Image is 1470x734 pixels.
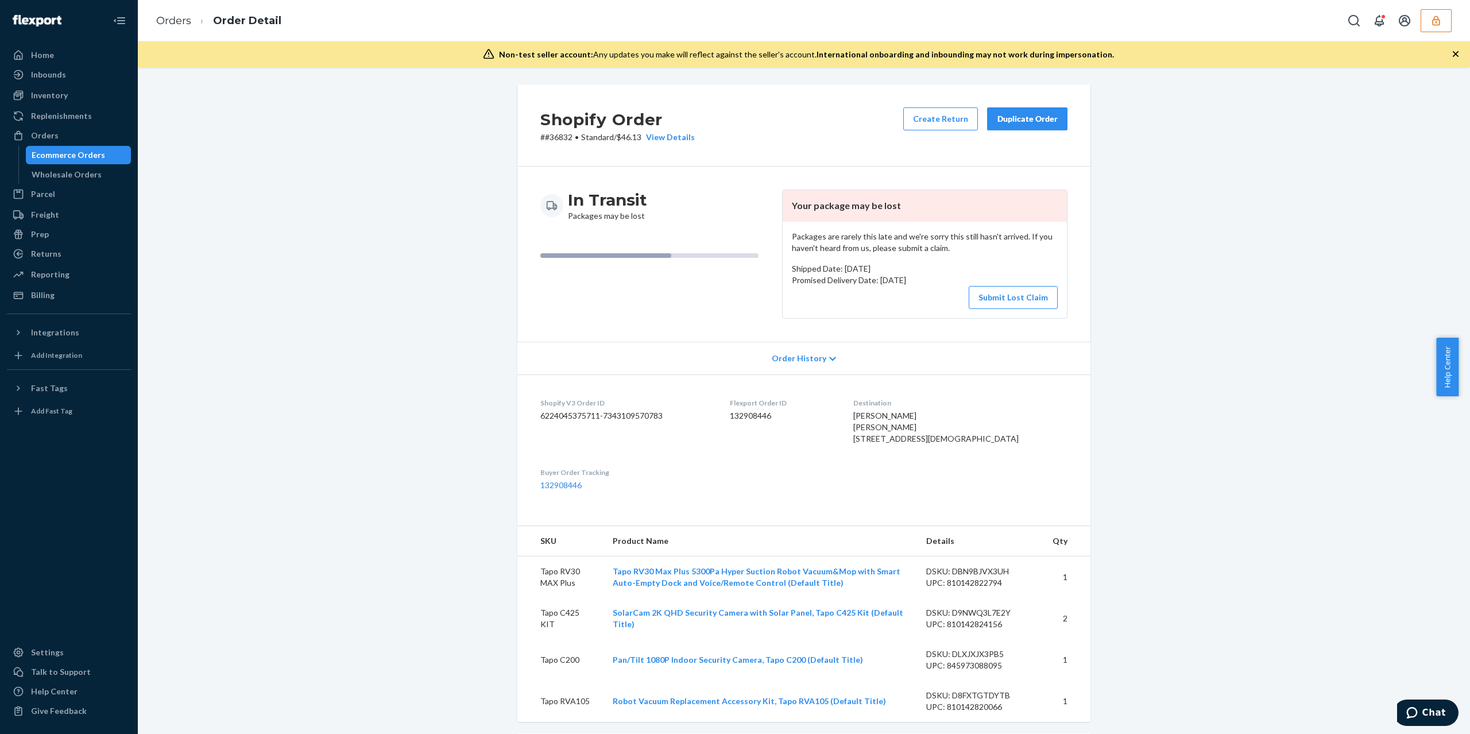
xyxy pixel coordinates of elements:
a: Wholesale Orders [26,165,131,184]
span: [PERSON_NAME] [PERSON_NAME] [STREET_ADDRESS][DEMOGRAPHIC_DATA] [853,411,1019,443]
div: Settings [31,647,64,658]
button: Open Search Box [1343,9,1365,32]
a: Inventory [7,86,131,105]
div: UPC: 810142822794 [926,577,1034,589]
td: Tapo C200 [517,639,604,681]
td: 1 [1043,639,1090,681]
div: Add Integration [31,350,82,360]
button: Give Feedback [7,702,131,720]
dt: Flexport Order ID [730,398,835,408]
td: Tapo C425 KIT [517,598,604,639]
div: Parcel [31,188,55,200]
dt: Shopify V3 Order ID [540,398,711,408]
div: Home [31,49,54,61]
span: Order History [772,353,826,364]
div: Integrations [31,327,79,338]
td: Tapo RV30 MAX Plus [517,557,604,598]
p: Packages are rarely this late and we're sorry this still hasn't arrived. If you haven't heard fro... [792,231,1058,254]
a: Replenishments [7,107,131,125]
div: DSKU: DLXJXJX3PB5 [926,648,1034,660]
a: Returns [7,245,131,263]
span: Standard [581,132,614,142]
th: Details [917,526,1043,557]
button: Open notifications [1368,9,1391,32]
div: Inventory [31,90,68,101]
dt: Destination [853,398,1067,408]
div: Any updates you make will reflect against the seller's account. [499,49,1114,60]
div: Reporting [31,269,69,280]
a: 132908446 [540,480,582,490]
a: Order Detail [213,14,281,27]
div: UPC: 845973088095 [926,660,1034,671]
a: Home [7,46,131,64]
div: Ecommerce Orders [32,149,105,161]
div: Packages may be lost [568,190,647,222]
iframe: Opens a widget where you can chat to one of our agents [1397,700,1459,728]
a: Reporting [7,265,131,284]
div: Inbounds [31,69,66,80]
div: Give Feedback [31,705,87,717]
p: # #36832 / $46.13 [540,132,695,143]
a: SolarCam 2K QHD Security Camera with Solar Panel, Tapo C425 Kit (Default Title) [613,608,903,629]
button: Help Center [1436,338,1459,396]
div: DSKU: D8FXTGTDYTB [926,690,1034,701]
a: Add Fast Tag [7,402,131,420]
th: Qty [1043,526,1090,557]
th: Product Name [604,526,918,557]
a: Settings [7,643,131,662]
td: 1 [1043,557,1090,598]
td: Tapo RVA105 [517,681,604,722]
button: Duplicate Order [987,107,1067,130]
a: Freight [7,206,131,224]
div: Returns [31,248,61,260]
td: 1 [1043,681,1090,722]
span: International onboarding and inbounding may not work during impersonation. [817,49,1114,59]
dd: 6224045375711-7343109570783 [540,410,711,422]
th: SKU [517,526,604,557]
a: Billing [7,286,131,304]
p: Promised Delivery Date: [DATE] [792,275,1058,286]
button: Create Return [903,107,978,130]
ol: breadcrumbs [147,4,291,38]
div: Replenishments [31,110,92,122]
div: DSKU: D9NWQ3L7E2Y [926,607,1034,619]
button: Integrations [7,323,131,342]
button: Talk to Support [7,663,131,681]
a: Inbounds [7,65,131,84]
div: UPC: 810142824156 [926,619,1034,630]
header: Your package may be lost [783,190,1067,222]
button: View Details [641,132,695,143]
div: Orders [31,130,59,141]
div: Add Fast Tag [31,406,72,416]
div: DSKU: DBN9BJVX3UH [926,566,1034,577]
h3: In Transit [568,190,647,210]
dd: 132908446 [730,410,835,422]
div: Fast Tags [31,383,68,394]
div: Duplicate Order [997,113,1058,125]
a: Prep [7,225,131,244]
button: Close Navigation [108,9,131,32]
p: Shipped Date: [DATE] [792,263,1058,275]
div: Prep [31,229,49,240]
a: Pan/Tilt 1080P Indoor Security Camera, Tapo C200 (Default Title) [613,655,863,665]
span: Non-test seller account: [499,49,593,59]
div: UPC: 810142820066 [926,701,1034,713]
td: 2 [1043,598,1090,639]
div: Freight [31,209,59,221]
button: Fast Tags [7,379,131,397]
img: Flexport logo [13,15,61,26]
span: • [575,132,579,142]
a: Help Center [7,682,131,701]
button: Submit Lost Claim [969,286,1058,309]
a: Orders [156,14,191,27]
a: Orders [7,126,131,145]
a: Tapo RV30 Max Plus 5300Pa Hyper Suction Robot Vacuum&Mop with Smart Auto-Empty Dock and Voice/Rem... [613,566,900,588]
button: Open account menu [1393,9,1416,32]
a: Parcel [7,185,131,203]
div: Help Center [31,686,78,697]
dt: Buyer Order Tracking [540,468,711,477]
a: Add Integration [7,346,131,365]
div: Talk to Support [31,666,91,678]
